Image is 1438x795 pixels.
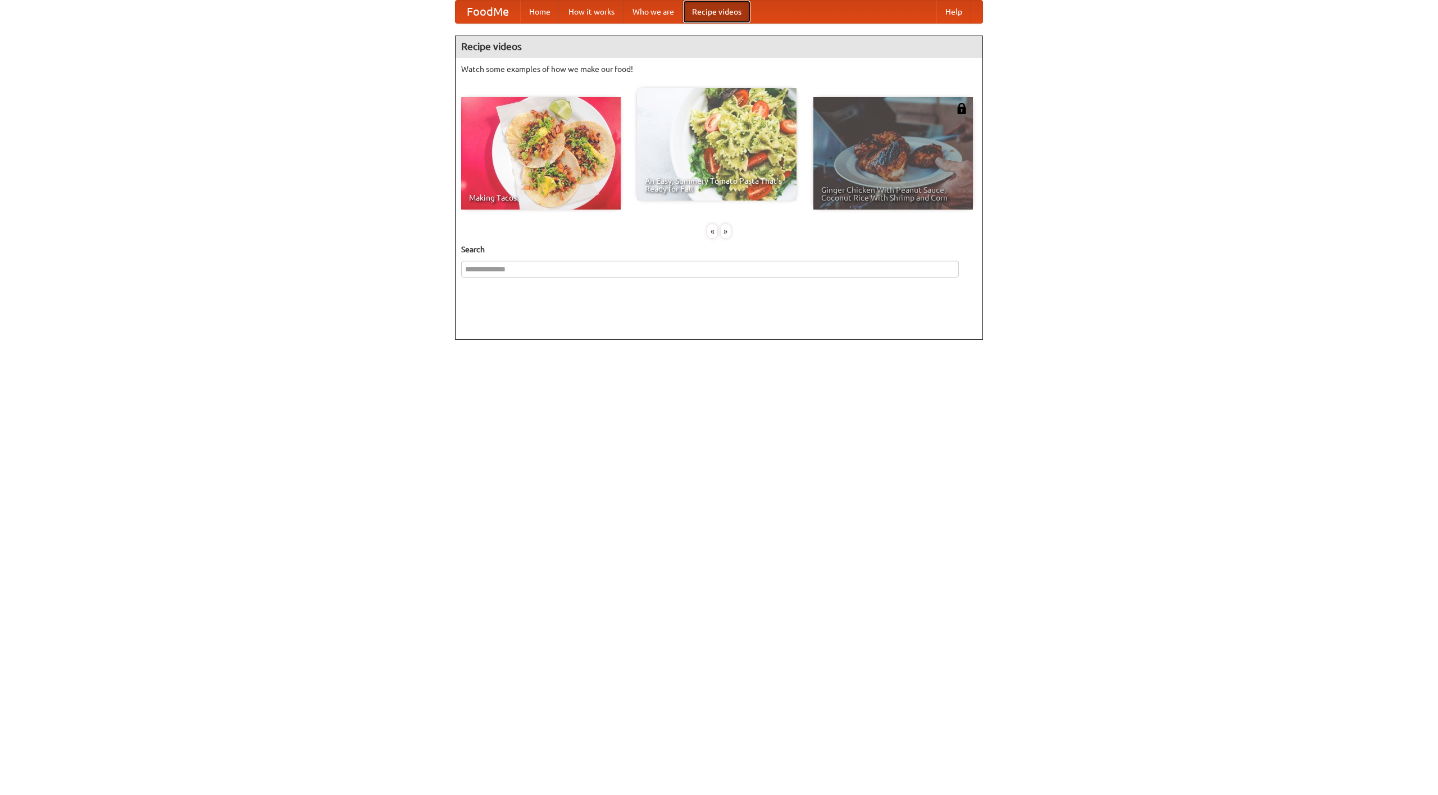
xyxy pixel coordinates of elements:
a: Recipe videos [683,1,750,23]
a: Home [520,1,559,23]
span: Making Tacos [469,194,613,202]
a: Help [936,1,971,23]
h5: Search [461,244,977,255]
span: An Easy, Summery Tomato Pasta That's Ready for Fall [645,177,789,193]
h4: Recipe videos [456,35,982,58]
a: Making Tacos [461,97,621,210]
a: An Easy, Summery Tomato Pasta That's Ready for Fall [637,88,797,201]
a: FoodMe [456,1,520,23]
div: « [707,224,717,238]
a: Who we are [624,1,683,23]
a: How it works [559,1,624,23]
img: 483408.png [956,103,967,114]
p: Watch some examples of how we make our food! [461,63,977,75]
div: » [721,224,731,238]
